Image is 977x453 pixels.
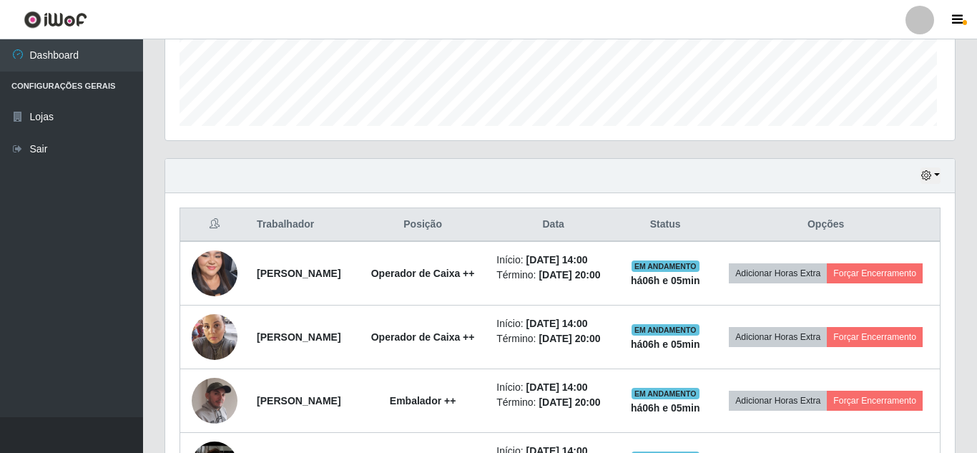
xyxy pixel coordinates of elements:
th: Opções [712,208,940,242]
strong: [PERSON_NAME] [257,331,340,343]
span: EM ANDAMENTO [632,388,699,399]
th: Status [619,208,712,242]
li: Término: [496,268,610,283]
img: 1754222281975.jpeg [192,372,237,429]
time: [DATE] 20:00 [539,396,600,408]
li: Início: [496,316,610,331]
button: Forçar Encerramento [827,263,923,283]
button: Adicionar Horas Extra [729,263,827,283]
li: Início: [496,380,610,395]
strong: há 06 h e 05 min [631,402,700,414]
strong: Operador de Caixa ++ [371,331,475,343]
button: Adicionar Horas Extra [729,327,827,347]
button: Adicionar Horas Extra [729,391,827,411]
span: EM ANDAMENTO [632,260,699,272]
li: Início: [496,253,610,268]
strong: Embalador ++ [390,395,456,406]
time: [DATE] 14:00 [526,318,588,329]
li: Término: [496,395,610,410]
img: 1752796864999.jpeg [192,306,237,367]
strong: Operador de Caixa ++ [371,268,475,279]
strong: [PERSON_NAME] [257,395,340,406]
button: Forçar Encerramento [827,391,923,411]
time: [DATE] 14:00 [526,381,588,393]
li: Término: [496,331,610,346]
img: CoreUI Logo [24,11,87,29]
button: Forçar Encerramento [827,327,923,347]
th: Trabalhador [248,208,358,242]
span: EM ANDAMENTO [632,324,699,336]
time: [DATE] 20:00 [539,333,600,344]
strong: há 06 h e 05 min [631,275,700,286]
strong: há 06 h e 05 min [631,338,700,350]
img: 1750900029799.jpeg [192,224,237,323]
th: Posição [358,208,488,242]
time: [DATE] 14:00 [526,254,588,266]
strong: [PERSON_NAME] [257,268,340,279]
th: Data [488,208,619,242]
time: [DATE] 20:00 [539,269,600,281]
